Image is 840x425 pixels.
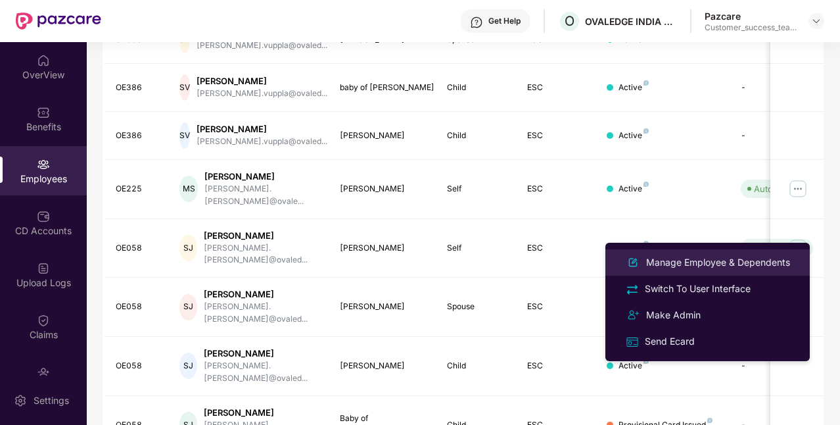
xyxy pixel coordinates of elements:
[470,16,483,29] img: svg+xml;base64,PHN2ZyBpZD0iSGVscC0zMngzMiIgeG1sbnM9Imh0dHA6Ly93d3cudzMub3JnLzIwMDAvc3ZnIiB3aWR0aD...
[340,183,426,195] div: [PERSON_NAME]
[204,230,319,242] div: [PERSON_NAME]
[340,242,426,255] div: [PERSON_NAME]
[116,301,159,313] div: OE058
[116,82,159,94] div: OE386
[705,22,797,33] div: Customer_success_team_lead
[754,182,806,195] div: Auto Verified
[565,13,574,29] span: O
[730,337,824,396] td: -
[447,82,506,94] div: Child
[37,106,50,119] img: svg+xml;base64,PHN2ZyBpZD0iQmVuZWZpdHMiIHhtbG5zPSJodHRwOi8vd3d3LnczLm9yZy8yMDAwL3N2ZyIgd2lkdGg9Ij...
[179,294,197,320] div: SJ
[705,10,797,22] div: Pazcare
[37,210,50,223] img: svg+xml;base64,PHN2ZyBpZD0iQ0RfQWNjb3VudHMiIGRhdGEtbmFtZT0iQ0QgQWNjb3VudHMiIHhtbG5zPSJodHRwOi8vd3...
[811,16,822,26] img: svg+xml;base64,PHN2ZyBpZD0iRHJvcGRvd24tMzJ4MzIiIHhtbG5zPSJodHRwOi8vd3d3LnczLm9yZy8yMDAwL3N2ZyIgd2...
[625,282,640,297] img: svg+xml;base64,PHN2ZyB4bWxucz0iaHR0cDovL3d3dy53My5vcmcvMjAwMC9zdmciIHdpZHRoPSIyNCIgaGVpZ2h0PSIyNC...
[642,334,697,349] div: Send Ecard
[625,255,641,270] img: svg+xml;base64,PHN2ZyB4bWxucz0iaHR0cDovL3d3dy53My5vcmcvMjAwMC9zdmciIHhtbG5zOnhsaW5rPSJodHRwOi8vd3...
[16,12,101,30] img: New Pazcare Logo
[340,301,426,313] div: [PERSON_NAME]
[618,360,649,372] div: Active
[642,282,753,296] div: Switch To User Interface
[37,54,50,67] img: svg+xml;base64,PHN2ZyBpZD0iSG9tZSIgeG1sbnM9Imh0dHA6Ly93d3cudzMub3JnLzIwMDAvc3ZnIiB3aWR0aD0iMjAiIG...
[197,75,327,87] div: [PERSON_NAME]
[643,80,649,86] img: svg+xml;base64,PHN2ZyB4bWxucz0iaHR0cDovL3d3dy53My5vcmcvMjAwMC9zdmciIHdpZHRoPSI4IiBoZWlnaHQ9IjgiIH...
[447,242,506,255] div: Self
[618,82,649,94] div: Active
[37,366,50,379] img: svg+xml;base64,PHN2ZyBpZD0iRW5kb3JzZW1lbnRzIiB4bWxucz0iaHR0cDovL3d3dy53My5vcmcvMjAwMC9zdmciIHdpZH...
[197,123,327,136] div: [PERSON_NAME]
[643,128,649,134] img: svg+xml;base64,PHN2ZyB4bWxucz0iaHR0cDovL3d3dy53My5vcmcvMjAwMC9zdmciIHdpZHRoPSI4IiBoZWlnaHQ9IjgiIH...
[197,136,327,148] div: [PERSON_NAME].vuppla@ovaled...
[447,183,506,195] div: Self
[37,158,50,171] img: svg+xml;base64,PHN2ZyBpZD0iRW1wbG95ZWVzIiB4bWxucz0iaHR0cDovL3d3dy53My5vcmcvMjAwMC9zdmciIHdpZHRoPS...
[643,255,793,270] div: Manage Employee & Dependents
[179,235,197,261] div: SJ
[179,176,198,202] div: MS
[340,360,426,372] div: [PERSON_NAME]
[447,360,506,372] div: Child
[527,242,586,255] div: ESC
[204,242,319,267] div: [PERSON_NAME].[PERSON_NAME]@ovaled...
[527,360,586,372] div: ESC
[585,15,677,28] div: OVALEDGE INDIA PRIVATE LIMITED
[340,130,426,142] div: [PERSON_NAME]
[527,301,586,313] div: ESC
[204,301,319,326] div: [PERSON_NAME].[PERSON_NAME]@ovaled...
[116,183,159,195] div: OE225
[340,82,426,94] div: baby of [PERSON_NAME]
[197,87,327,100] div: [PERSON_NAME].vuppla@ovaled...
[730,112,824,160] td: -
[787,178,808,199] img: manageButton
[116,130,159,142] div: OE386
[30,394,73,407] div: Settings
[37,262,50,275] img: svg+xml;base64,PHN2ZyBpZD0iVXBsb2FkX0xvZ3MiIGRhdGEtbmFtZT0iVXBsb2FkIExvZ3MiIHhtbG5zPSJodHRwOi8vd3...
[527,82,586,94] div: ESC
[204,360,319,385] div: [PERSON_NAME].[PERSON_NAME]@ovaled...
[625,335,640,349] img: svg+xml;base64,PHN2ZyB4bWxucz0iaHR0cDovL3d3dy53My5vcmcvMjAwMC9zdmciIHdpZHRoPSIxNiIgaGVpZ2h0PSIxNi...
[116,360,159,372] div: OE058
[643,182,649,187] img: svg+xml;base64,PHN2ZyB4bWxucz0iaHR0cDovL3d3dy53My5vcmcvMjAwMC9zdmciIHdpZHRoPSI4IiBoZWlnaHQ9IjgiIH...
[204,407,319,419] div: [PERSON_NAME]
[787,238,808,259] img: manageButton
[14,394,27,407] img: svg+xml;base64,PHN2ZyBpZD0iU2V0dGluZy0yMHgyMCIgeG1sbnM9Imh0dHA6Ly93d3cudzMub3JnLzIwMDAvc3ZnIiB3aW...
[730,64,824,112] td: -
[204,183,319,208] div: [PERSON_NAME].[PERSON_NAME]@ovale...
[179,353,197,379] div: SJ
[197,39,327,52] div: [PERSON_NAME].vuppla@ovaled...
[618,183,649,195] div: Active
[204,288,319,301] div: [PERSON_NAME]
[707,418,712,423] img: svg+xml;base64,PHN2ZyB4bWxucz0iaHR0cDovL3d3dy53My5vcmcvMjAwMC9zdmciIHdpZHRoPSI4IiBoZWlnaHQ9IjgiIH...
[204,170,319,183] div: [PERSON_NAME]
[527,130,586,142] div: ESC
[488,16,521,26] div: Get Help
[447,130,506,142] div: Child
[447,301,506,313] div: Spouse
[643,308,703,322] div: Make Admin
[625,307,641,323] img: svg+xml;base64,PHN2ZyB4bWxucz0iaHR0cDovL3d3dy53My5vcmcvMjAwMC9zdmciIHdpZHRoPSIyNCIgaGVpZ2h0PSIyNC...
[527,183,586,195] div: ESC
[37,314,50,327] img: svg+xml;base64,PHN2ZyBpZD0iQ2xhaW0iIHhtbG5zPSJodHRwOi8vd3d3LnczLm9yZy8yMDAwL3N2ZyIgd2lkdGg9IjIwIi...
[116,242,159,255] div: OE058
[618,130,649,142] div: Active
[179,122,190,149] div: SV
[204,347,319,360] div: [PERSON_NAME]
[179,74,190,101] div: SV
